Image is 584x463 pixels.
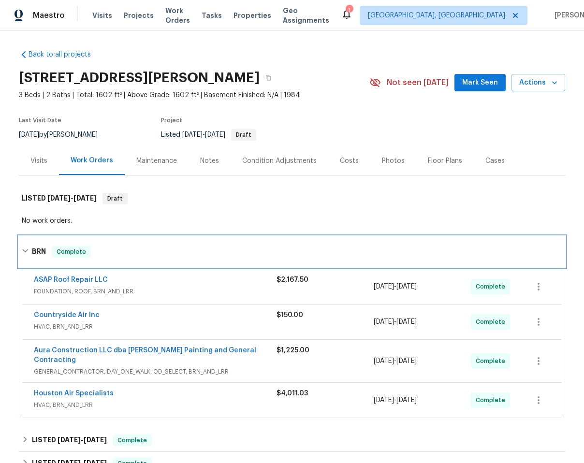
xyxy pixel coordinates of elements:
span: Complete [476,356,509,366]
span: Draft [103,194,127,203]
span: - [182,131,225,138]
span: Properties [234,11,271,20]
span: Draft [232,132,255,138]
a: ASAP Roof Repair LLC [34,276,108,283]
span: [DATE] [374,318,394,325]
span: Not seen [DATE] [387,78,449,87]
span: [DATE] [182,131,203,138]
span: $4,011.03 [277,390,308,397]
h2: [STREET_ADDRESS][PERSON_NAME] [19,73,260,83]
span: Mark Seen [462,77,498,89]
a: Houston Air Specialists [34,390,114,397]
span: $2,167.50 [277,276,308,283]
h6: LISTED [22,193,97,204]
span: Complete [476,317,509,327]
span: $1,225.00 [277,347,309,354]
span: [DATE] [58,436,81,443]
span: HVAC, BRN_AND_LRR [34,322,277,332]
span: Maestro [33,11,65,20]
div: No work orders. [22,216,562,226]
span: Geo Assignments [283,6,329,25]
div: LISTED [DATE]-[DATE]Draft [19,183,565,214]
span: Project [161,117,182,123]
a: Aura Construction LLC dba [PERSON_NAME] Painting and General Contracting [34,347,256,363]
span: Complete [476,395,509,405]
span: - [374,317,417,327]
span: Last Visit Date [19,117,61,123]
div: Cases [485,156,505,166]
div: by [PERSON_NAME] [19,129,109,141]
div: Photos [382,156,405,166]
span: - [47,195,97,202]
span: Listed [161,131,256,138]
span: [DATE] [396,358,417,364]
span: [DATE] [396,397,417,404]
div: Costs [340,156,359,166]
span: Visits [92,11,112,20]
h6: LISTED [32,434,107,446]
span: [DATE] [374,283,394,290]
span: [DATE] [374,358,394,364]
a: Countryside Air Inc [34,312,100,318]
span: [DATE] [396,318,417,325]
div: LISTED [DATE]-[DATE]Complete [19,429,565,452]
h6: BRN [32,246,46,258]
span: [DATE] [374,397,394,404]
div: Visits [30,156,47,166]
span: [DATE] [396,283,417,290]
span: HVAC, BRN_AND_LRR [34,400,277,410]
span: - [374,395,417,405]
button: Copy Address [260,69,277,87]
span: [DATE] [19,131,39,138]
div: Condition Adjustments [242,156,317,166]
span: 3 Beds | 2 Baths | Total: 1602 ft² | Above Grade: 1602 ft² | Basement Finished: N/A | 1984 [19,90,369,100]
span: - [374,356,417,366]
div: Floor Plans [428,156,462,166]
span: [DATE] [205,131,225,138]
span: Work Orders [165,6,190,25]
a: Back to all projects [19,50,112,59]
div: Maintenance [136,156,177,166]
span: Actions [519,77,557,89]
div: BRN Complete [19,236,565,267]
span: [DATE] [73,195,97,202]
div: Work Orders [71,156,113,165]
span: [GEOGRAPHIC_DATA], [GEOGRAPHIC_DATA] [368,11,505,20]
span: Complete [53,247,90,257]
span: Tasks [202,12,222,19]
button: Mark Seen [454,74,506,92]
span: Projects [124,11,154,20]
button: Actions [511,74,565,92]
span: [DATE] [84,436,107,443]
div: Notes [200,156,219,166]
span: [DATE] [47,195,71,202]
span: - [374,282,417,291]
span: Complete [476,282,509,291]
span: - [58,436,107,443]
span: Complete [114,435,151,445]
span: FOUNDATION, ROOF, BRN_AND_LRR [34,287,277,296]
div: 1 [346,6,352,15]
span: GENERAL_CONTRACTOR, DAY_ONE_WALK, OD_SELECT, BRN_AND_LRR [34,367,277,376]
span: $150.00 [277,312,303,318]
